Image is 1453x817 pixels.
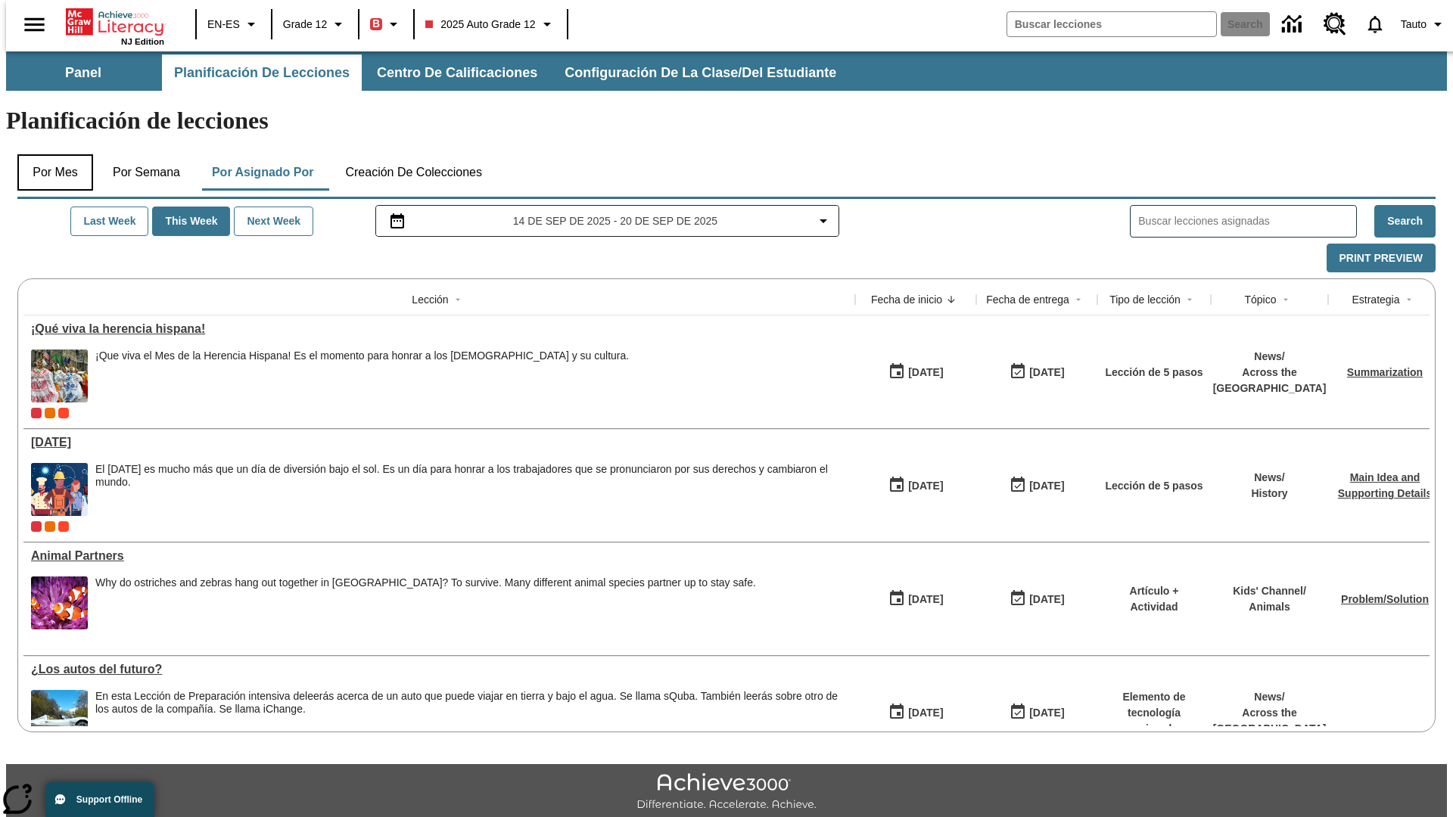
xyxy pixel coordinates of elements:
[58,408,69,418] div: Test 1
[552,54,848,91] button: Configuración de la clase/del estudiante
[1213,705,1327,737] p: Across the [GEOGRAPHIC_DATA]
[31,576,88,629] img: Three clownfish swim around a purple anemone.
[31,549,848,563] a: Animal Partners, Lessons
[1069,290,1087,309] button: Sort
[31,663,848,676] div: ¿Los autos del futuro?
[883,698,948,727] button: 07/01/25: Primer día en que estuvo disponible la lección
[333,154,494,191] button: Creación de colecciones
[1315,4,1355,45] a: Centro de recursos, Se abrirá en una pestaña nueva.
[942,290,960,309] button: Sort
[31,408,42,418] div: Current Class
[365,54,549,91] button: Centro de calificaciones
[162,54,362,91] button: Planificación de lecciones
[636,773,817,812] img: Achieve3000 Differentiate Accelerate Achieve
[1138,210,1356,232] input: Buscar lecciones asignadas
[1355,5,1395,44] a: Notificaciones
[70,207,148,236] button: Last Week
[1029,477,1064,495] div: [DATE]
[31,663,848,676] a: ¿Los autos del futuro? , Lessons
[66,7,164,37] a: Portada
[419,11,562,38] button: Class: 2025 Auto Grade 12, Selecciona una clase
[513,213,717,229] span: 14 de sep de 2025 - 20 de sep de 2025
[883,471,948,500] button: 07/23/25: Primer día en que estuvo disponible la lección
[871,292,942,307] div: Fecha de inicio
[1233,599,1306,615] p: Animals
[814,212,832,230] svg: Collapse Date Range Filter
[412,292,448,307] div: Lección
[31,322,848,336] a: ¡Qué viva la herencia hispana!, Lessons
[200,154,326,191] button: Por asignado por
[1029,363,1064,382] div: [DATE]
[12,2,57,47] button: Abrir el menú lateral
[1181,290,1199,309] button: Sort
[364,11,409,38] button: Boost El color de la clase es rojo. Cambiar el color de la clase.
[1213,689,1327,705] p: News /
[277,11,353,38] button: Grado: Grade 12, Elige un grado
[1374,205,1436,238] button: Search
[1105,365,1203,381] p: Lección de 5 pasos
[908,363,943,382] div: [DATE]
[1400,290,1418,309] button: Sort
[1244,292,1276,307] div: Tópico
[1233,583,1306,599] p: Kids' Channel /
[1352,292,1399,307] div: Estrategia
[31,549,848,563] div: Animal Partners
[95,690,838,715] testabrev: leerás acerca de un auto que puede viajar en tierra y bajo el agua. Se llama sQuba. También leerá...
[6,54,850,91] div: Subbarra de navegación
[1105,583,1203,615] p: Artículo + Actividad
[883,358,948,387] button: 09/15/25: Primer día en que estuvo disponible la lección
[1213,365,1327,396] p: Across the [GEOGRAPHIC_DATA]
[201,11,266,38] button: Language: EN-ES, Selecciona un idioma
[1251,486,1287,502] p: History
[8,54,159,91] button: Panel
[95,349,629,402] div: ¡Que viva el Mes de la Herencia Hispana! Es el momento para honrar a los hispanoamericanos y su c...
[31,521,42,532] span: Current Class
[45,521,55,532] span: OL 2025 Auto Grade 12
[1273,4,1315,45] a: Centro de información
[31,436,848,449] div: Día del Trabajo
[95,463,848,489] div: El [DATE] es mucho más que un día de diversión bajo el sol. Es un día para honrar a los trabajado...
[1327,244,1436,273] button: Print Preview
[45,408,55,418] div: OL 2025 Auto Grade 12
[31,436,848,449] a: Día del Trabajo, Lessons
[121,37,164,46] span: NJ Edition
[908,704,943,722] div: [DATE]
[908,590,943,609] div: [DATE]
[31,349,88,402] img: A photograph of Hispanic women participating in a parade celebrating Hispanic culture. The women ...
[1347,366,1423,378] a: Summarization
[101,154,192,191] button: Por semana
[95,576,756,629] div: Why do ostriches and zebras hang out together in Africa? To survive. Many different animal specie...
[1338,471,1432,499] a: Main Idea and Supporting Details
[1251,470,1287,486] p: News /
[58,521,69,532] div: Test 1
[95,576,756,589] div: Why do ostriches and zebras hang out together in [GEOGRAPHIC_DATA]? To survive. Many different an...
[1401,17,1427,33] span: Tauto
[883,585,948,614] button: 07/07/25: Primer día en que estuvo disponible la lección
[95,690,848,743] div: En esta Lección de Preparación intensiva de leerás acerca de un auto que puede viajar en tierra y...
[6,51,1447,91] div: Subbarra de navegación
[283,17,327,33] span: Grade 12
[31,322,848,336] div: ¡Qué viva la herencia hispana!
[234,207,313,236] button: Next Week
[17,154,93,191] button: Por mes
[95,463,848,516] div: El Día del Trabajo es mucho más que un día de diversión bajo el sol. Es un día para honrar a los ...
[95,690,848,716] div: En esta Lección de Preparación intensiva de
[1004,358,1069,387] button: 09/21/25: Último día en que podrá accederse la lección
[207,17,240,33] span: EN-ES
[1105,689,1203,737] p: Elemento de tecnología mejorada
[1007,12,1216,36] input: search field
[449,290,467,309] button: Sort
[6,107,1447,135] h1: Planificación de lecciones
[1029,704,1064,722] div: [DATE]
[31,690,88,743] img: High-tech automobile treading water.
[1004,585,1069,614] button: 06/30/26: Último día en que podrá accederse la lección
[76,794,142,805] span: Support Offline
[1004,698,1069,727] button: 08/01/26: Último día en que podrá accederse la lección
[908,477,943,495] div: [DATE]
